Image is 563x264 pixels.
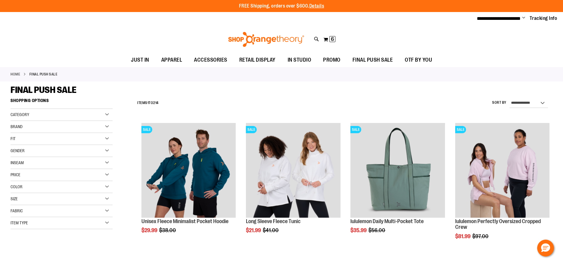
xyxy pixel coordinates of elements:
[11,124,23,129] span: Brand
[347,120,448,249] div: product
[347,53,399,67] a: FINAL PUSH SALE
[246,218,301,224] a: Long Sleeve Fleece Tunic
[11,112,29,117] span: Category
[11,196,18,201] span: Size
[331,36,334,42] span: 6
[399,53,438,67] a: OTF BY YOU
[11,220,28,225] span: Item Type
[455,233,471,239] span: $81.99
[194,53,227,67] span: ACCESSORIES
[317,53,347,67] a: PROMO
[455,123,549,218] a: lululemon Perfectly Oversized Cropped CrewSALE
[537,240,554,256] button: Hello, have a question? Let’s chat.
[530,15,557,22] a: Tracking Info
[282,53,317,67] a: IN STUDIO
[11,72,20,77] a: Home
[368,227,386,233] span: $56.00
[138,120,239,249] div: product
[11,136,16,141] span: Fit
[350,218,424,224] a: lululemon Daily Multi-Pocket Tote
[131,53,149,67] span: JUST IN
[11,208,23,213] span: Fabric
[11,95,113,109] strong: Shopping Options
[309,3,324,9] a: Details
[246,227,262,233] span: $21.99
[161,53,182,67] span: APPAREL
[239,3,324,10] p: FREE Shipping, orders over $600.
[350,123,445,217] img: lululemon Daily Multi-Pocket Tote
[125,53,155,67] a: JUST IN
[188,53,233,67] a: ACCESSORIES
[11,172,20,177] span: Price
[11,148,25,153] span: Gender
[455,123,549,217] img: lululemon Perfectly Oversized Cropped Crew
[147,101,149,105] span: 1
[246,126,257,133] span: SALE
[141,218,229,224] a: Unisex Fleece Minimalist Pocket Hoodie
[155,53,188,67] a: APPAREL
[353,53,393,67] span: FINAL PUSH SALE
[159,227,177,233] span: $38.00
[137,98,159,108] h2: Items to
[153,101,159,105] span: 214
[350,123,445,218] a: lululemon Daily Multi-Pocket ToteSALE
[11,184,23,189] span: Color
[263,227,280,233] span: $41.00
[455,126,466,133] span: SALE
[350,126,361,133] span: SALE
[141,123,236,218] a: Unisex Fleece Minimalist Pocket HoodieSALE
[522,15,525,21] button: Account menu
[243,120,343,249] div: product
[350,227,368,233] span: $35.99
[141,227,158,233] span: $29.99
[29,72,58,77] strong: FINAL PUSH SALE
[233,53,282,67] a: RETAIL DISPLAY
[239,53,276,67] span: RETAIL DISPLAY
[141,123,236,217] img: Unisex Fleece Minimalist Pocket Hoodie
[405,53,432,67] span: OTF BY YOU
[472,233,489,239] span: $97.00
[141,126,152,133] span: SALE
[246,123,340,217] img: Product image for Fleece Long Sleeve
[455,218,541,230] a: lululemon Perfectly Oversized Cropped Crew
[227,32,305,47] img: Shop Orangetheory
[492,100,507,105] label: Sort By
[323,53,341,67] span: PROMO
[246,123,340,218] a: Product image for Fleece Long SleeveSALE
[452,120,552,255] div: product
[288,53,311,67] span: IN STUDIO
[11,85,77,95] span: FINAL PUSH SALE
[11,160,24,165] span: Inseam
